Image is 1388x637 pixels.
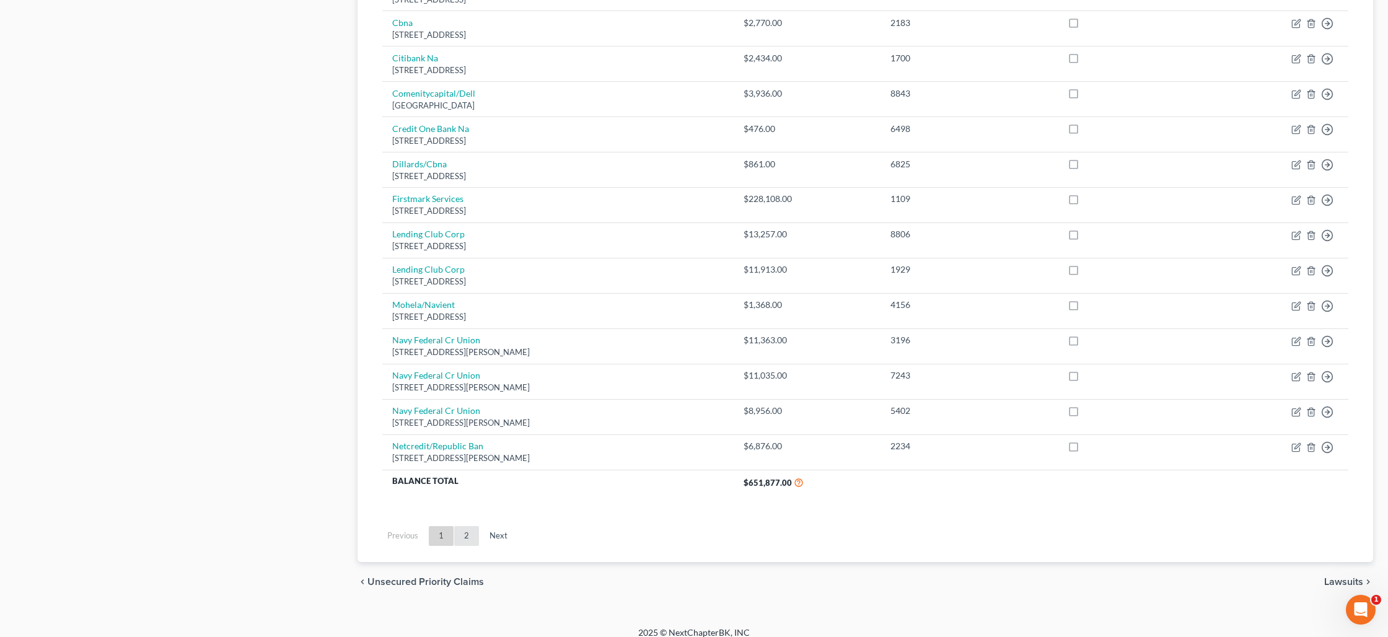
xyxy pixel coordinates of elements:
div: $11,913.00 [744,263,871,276]
div: [STREET_ADDRESS][PERSON_NAME] [392,452,724,464]
a: Comenitycapital/Dell [392,88,475,99]
a: Citibank Na [392,53,438,63]
div: 8806 [890,228,1047,240]
div: [STREET_ADDRESS] [392,64,724,76]
div: 2183 [890,17,1047,29]
div: 2234 [890,440,1047,452]
a: Netcredit/Republic Ban [392,441,483,451]
div: [STREET_ADDRESS] [392,135,724,147]
div: [STREET_ADDRESS] [392,311,724,323]
div: 1109 [890,193,1047,205]
i: chevron_left [358,577,367,587]
a: Cbna [392,17,413,28]
div: [STREET_ADDRESS] [392,205,724,217]
div: [STREET_ADDRESS] [392,276,724,288]
div: $2,434.00 [744,52,871,64]
a: 1 [429,526,454,546]
div: $228,108.00 [744,193,871,205]
div: $476.00 [744,123,871,135]
div: $13,257.00 [744,228,871,240]
div: 3196 [890,334,1047,346]
button: Lawsuits chevron_right [1324,577,1373,587]
iframe: Intercom live chat [1346,595,1376,625]
a: 2 [454,526,479,546]
button: chevron_left Unsecured Priority Claims [358,577,484,587]
div: $861.00 [744,158,871,170]
a: Navy Federal Cr Union [392,335,480,345]
span: Unsecured Priority Claims [367,577,484,587]
div: 8843 [890,87,1047,100]
a: Firstmark Services [392,193,463,204]
div: 6498 [890,123,1047,135]
a: Mohela/Navient [392,299,455,310]
div: 6825 [890,158,1047,170]
div: [STREET_ADDRESS][PERSON_NAME] [392,382,724,393]
div: [STREET_ADDRESS] [392,170,724,182]
div: 7243 [890,369,1047,382]
span: $651,877.00 [744,478,792,488]
a: Next [480,526,517,546]
div: $3,936.00 [744,87,871,100]
div: [STREET_ADDRESS] [392,240,724,252]
a: Lending Club Corp [392,229,465,239]
div: 1700 [890,52,1047,64]
div: 5402 [890,405,1047,417]
div: 1929 [890,263,1047,276]
div: $6,876.00 [744,440,871,452]
div: $11,035.00 [744,369,871,382]
div: $1,368.00 [744,299,871,311]
div: [GEOGRAPHIC_DATA] [392,100,724,112]
i: chevron_right [1363,577,1373,587]
a: Navy Federal Cr Union [392,405,480,416]
a: Navy Federal Cr Union [392,370,480,380]
div: $8,956.00 [744,405,871,417]
div: [STREET_ADDRESS][PERSON_NAME] [392,346,724,358]
span: Lawsuits [1324,577,1363,587]
div: [STREET_ADDRESS] [392,29,724,41]
div: 4156 [890,299,1047,311]
a: Dillards/Cbna [392,159,447,169]
span: 1 [1371,595,1381,605]
a: Lending Club Corp [392,264,465,275]
div: $11,363.00 [744,334,871,346]
th: Balance Total [382,470,734,495]
div: $2,770.00 [744,17,871,29]
a: Credit One Bank Na [392,123,469,134]
div: [STREET_ADDRESS][PERSON_NAME] [392,417,724,429]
